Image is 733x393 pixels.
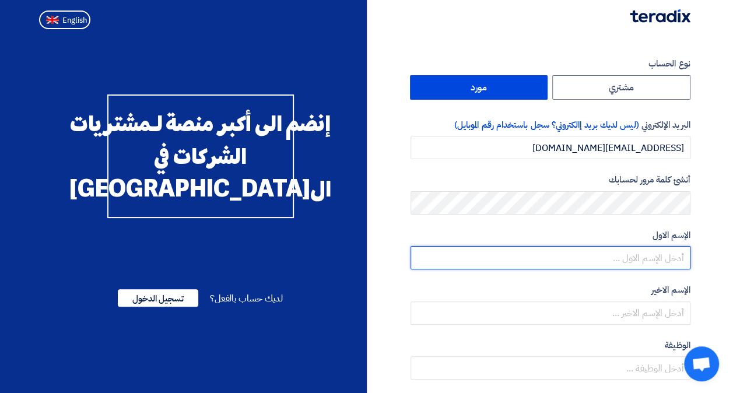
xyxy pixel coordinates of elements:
[411,283,690,297] label: الإسم الاخير
[411,339,690,352] label: الوظيفة
[552,75,690,100] label: مشتري
[39,10,90,29] button: English
[411,356,690,380] input: أدخل الوظيفة ...
[411,301,690,325] input: أدخل الإسم الاخير ...
[411,118,690,132] label: البريد الإلكتروني
[411,136,690,159] input: أدخل بريد العمل الإلكتروني الخاص بك ...
[118,289,198,307] span: تسجيل الدخول
[454,118,639,131] span: (ليس لديك بريد إالكتروني؟ سجل باستخدام رقم الموبايل)
[118,292,198,306] a: تسجيل الدخول
[411,57,690,71] label: نوع الحساب
[411,173,690,187] label: أنشئ كلمة مرور لحسابك
[62,16,87,24] span: English
[411,246,690,269] input: أدخل الإسم الاول ...
[46,16,59,24] img: en-US.png
[411,229,690,242] label: الإسم الاول
[684,346,719,381] div: Open chat
[210,292,283,306] span: لديك حساب بالفعل؟
[630,9,690,23] img: Teradix logo
[107,94,294,218] div: إنضم الى أكبر منصة لـمشتريات الشركات في ال[GEOGRAPHIC_DATA]
[410,75,548,100] label: مورد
